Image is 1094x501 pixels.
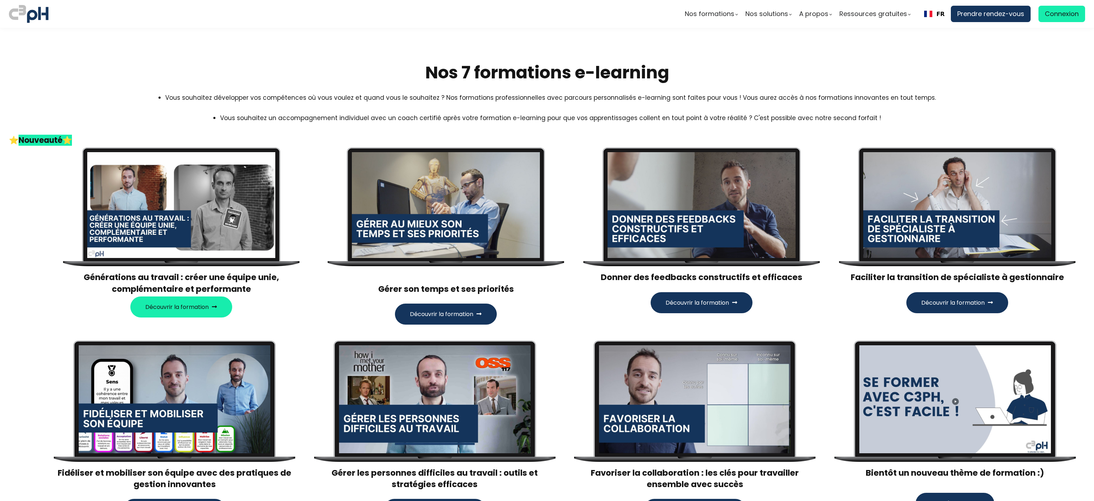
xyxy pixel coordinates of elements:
[839,9,907,19] span: Ressources gratuites
[574,467,816,490] h3: Favoriser la collaboration : les clés pour travailler ensemble avec succès
[410,310,473,319] span: Découvrir la formation
[834,467,1077,479] h3: Bientôt un nouveau thème de formation :)
[924,11,945,17] a: FR
[583,272,820,283] h3: Donner des feedbacks constructifs et efficaces
[130,296,232,317] button: Découvrir la formation
[220,113,881,133] li: Vous souhaitez un accompagnement individuel avec un coach certifié après votre formation e-learni...
[685,9,734,19] span: Nos formations
[62,272,300,294] h3: Générations au travail : créer une équipe unie, complémentaire et performante
[9,135,19,146] span: ⭐
[918,6,951,22] div: Language Switcher
[918,6,951,22] div: Language selected: Français
[395,304,497,325] button: Découvrir la formation
[9,62,1085,84] h2: Nos 7 formations e-learning
[327,272,565,294] h3: Gérer son temps et ses priorités
[799,9,828,19] span: A propos
[165,93,936,103] li: Vous souhaitez développer vos compétences où vous voulez et quand vous le souhaitez ? Nos formati...
[951,6,1031,22] a: Prendre rendez-vous
[666,298,729,307] span: Découvrir la formation
[9,4,48,24] img: logo C3PH
[838,272,1076,283] h3: Faciliter la transition de spécialiste à gestionnaire
[19,135,72,146] strong: Nouveauté⭐
[957,9,1024,19] span: Prendre rendez-vous
[1045,9,1079,19] span: Connexion
[314,467,556,490] h3: Gérer les personnes difficiles au travail : outils et stratégies efficaces
[145,303,209,311] span: Découvrir la formation
[1038,6,1085,22] a: Connexion
[924,11,932,17] img: Français flag
[921,298,985,307] span: Découvrir la formation
[53,467,296,490] h3: Fidéliser et mobiliser son équipe avec des pratiques de gestion innovantes
[745,9,788,19] span: Nos solutions
[651,292,752,313] button: Découvrir la formation
[906,292,1008,313] button: Découvrir la formation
